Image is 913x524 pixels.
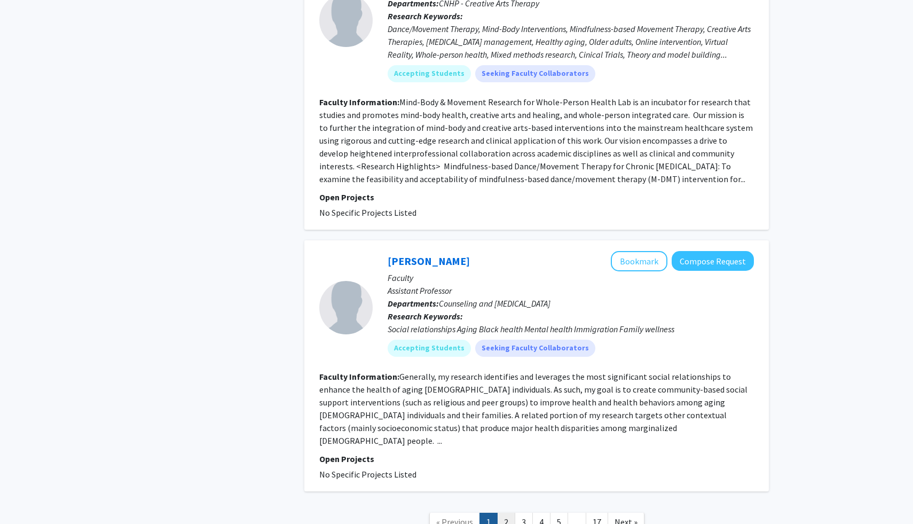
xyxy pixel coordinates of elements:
b: Research Keywords: [388,11,463,21]
span: No Specific Projects Listed [319,207,416,218]
button: Add James Muruthi to Bookmarks [611,251,667,271]
mat-chip: Seeking Faculty Collaborators [475,65,595,82]
b: Faculty Information: [319,97,399,107]
span: Counseling and [MEDICAL_DATA] [439,298,550,309]
p: Open Projects [319,452,754,465]
mat-chip: Accepting Students [388,340,471,357]
b: Faculty Information: [319,371,399,382]
fg-read-more: Mind-Body & Movement Research for Whole-Person Health Lab is an incubator for research that studi... [319,97,753,184]
mat-chip: Seeking Faculty Collaborators [475,340,595,357]
span: No Specific Projects Listed [319,469,416,480]
mat-chip: Accepting Students [388,65,471,82]
p: Open Projects [319,191,754,204]
p: Assistant Professor [388,284,754,297]
fg-read-more: Generally, my research identifies and leverages the most significant social relationships to enha... [319,371,747,446]
div: Dance/Movement Therapy, Mind-Body Interventions, Mindfulness-based Movement Therapy, Creative Art... [388,22,754,61]
iframe: Chat [8,476,45,516]
a: [PERSON_NAME] [388,254,470,268]
b: Research Keywords: [388,311,463,322]
div: Social relationships Aging Black health Mental health Immigration Family wellness [388,323,754,335]
b: Departments: [388,298,439,309]
button: Compose Request to James Muruthi [672,251,754,271]
p: Faculty [388,271,754,284]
